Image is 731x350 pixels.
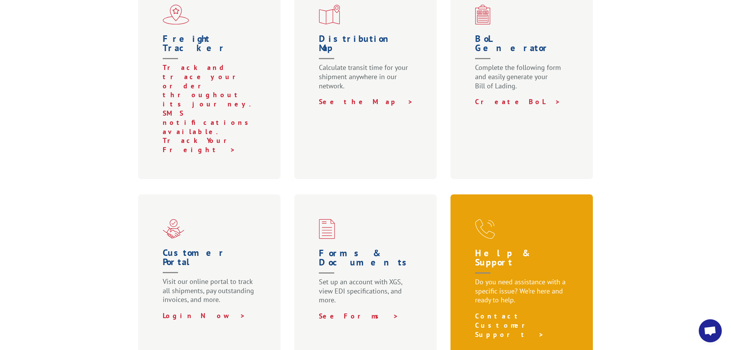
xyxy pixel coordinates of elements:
h1: Help & Support [475,249,572,277]
h1: Freight Tracker [163,34,259,63]
a: Freight Tracker Track and trace your order throughout its journey. SMS notifications available. [163,34,259,136]
p: Visit our online portal to track all shipments, pay outstanding invoices, and more. [163,277,259,311]
img: xgs-icon-flagship-distribution-model-red [163,5,189,25]
p: Calculate transit time for your shipment anywhere in our network. [319,63,416,97]
p: Do you need assistance with a specific issue? We’re here and ready to help. [475,277,572,312]
img: xgs-icon-help-and-support-red [475,219,495,239]
h1: Forms & Documents [319,249,416,277]
p: Complete the following form and easily generate your Bill of Lading. [475,63,572,97]
img: xgs-icon-partner-red (1) [163,219,184,239]
img: xgs-icon-distribution-map-red [319,5,340,25]
p: Track and trace your order throughout its journey. SMS notifications available. [163,63,259,136]
h1: Distribution Map [319,34,416,63]
a: Contact Customer Support > [475,312,544,339]
img: xgs-icon-credit-financing-forms-red [319,219,335,239]
a: Login Now > [163,311,246,320]
h1: Customer Portal [163,248,259,277]
img: xgs-icon-bo-l-generator-red [475,5,490,25]
a: See the Map > [319,97,413,106]
a: Create BoL > [475,97,561,106]
a: See Forms > [319,312,399,320]
h1: BoL Generator [475,34,572,63]
div: Open chat [699,319,722,342]
p: Set up an account with XGS, view EDI specifications, and more. [319,277,416,312]
a: Track Your Freight > [163,136,238,154]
